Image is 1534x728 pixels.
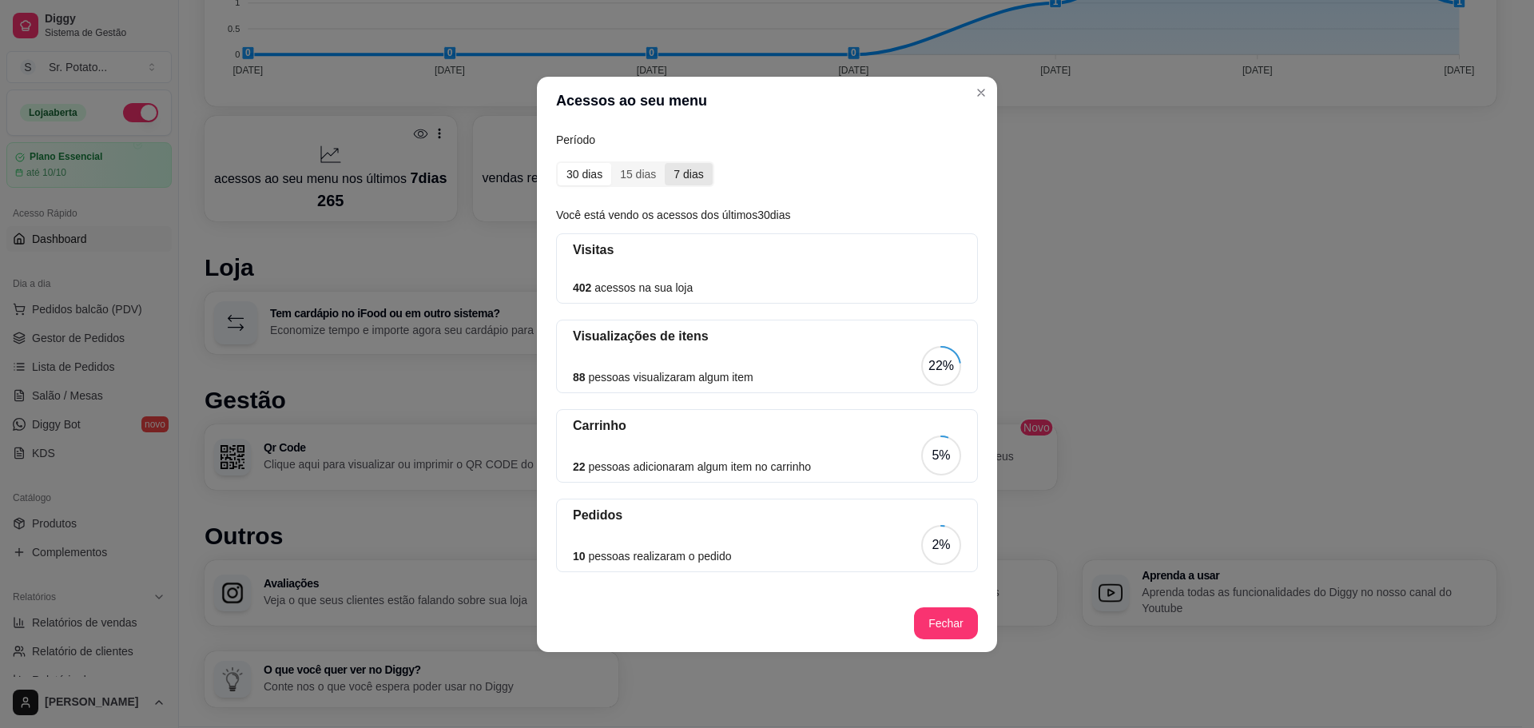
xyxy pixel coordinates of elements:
[611,163,665,185] div: 15 dias
[573,458,811,475] article: pessoas adicionaram algum item no carrinho
[665,163,712,185] div: 7 dias
[932,446,950,465] div: 5%
[556,206,978,224] article: Você está vendo os acessos dos últimos 30 dias
[556,131,978,149] article: Período
[573,550,586,563] span: 10
[573,506,961,525] article: Pedidos
[573,371,586,384] span: 88
[537,77,997,125] header: Acessos ao seu menu
[573,460,586,473] span: 22
[914,607,978,639] button: Fechar
[573,281,591,294] span: 402
[558,163,611,185] div: 30 dias
[573,327,961,346] article: Visualizações de itens
[573,416,961,436] article: Carrinho
[928,356,954,376] div: 22%
[932,535,950,555] div: 2%
[573,241,961,260] article: Visitas
[968,80,994,105] button: Close
[573,279,693,296] article: acessos na sua loja
[573,368,753,386] article: pessoas visualizaram algum item
[573,547,731,565] article: pessoas realizaram o pedido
